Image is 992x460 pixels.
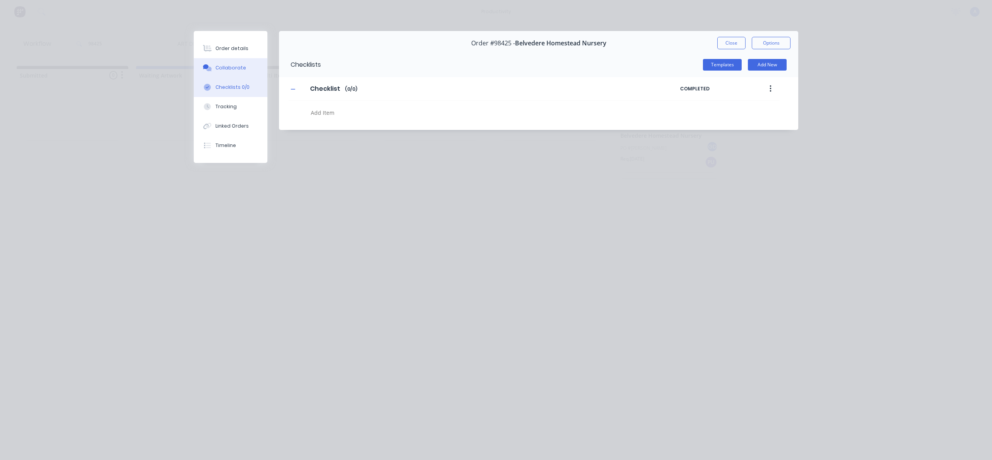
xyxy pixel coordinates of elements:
[215,45,248,52] div: Order details
[471,40,515,47] span: Order #98425 -
[717,37,746,49] button: Close
[215,64,246,71] div: Collaborate
[748,59,787,71] button: Add New
[215,123,249,130] div: Linked Orders
[215,84,250,91] div: Checklists 0/0
[194,58,267,78] button: Collaborate
[305,83,345,95] input: Enter Checklist name
[194,116,267,136] button: Linked Orders
[279,52,321,77] div: Checklists
[215,103,237,110] div: Tracking
[680,85,746,92] span: COMPLETED
[752,37,790,49] button: Options
[703,59,742,71] button: Templates
[194,97,267,116] button: Tracking
[194,78,267,97] button: Checklists 0/0
[215,142,236,149] div: Timeline
[515,40,606,47] span: Belvedere Homestead Nursery
[345,86,357,93] span: ( 0 / 0 )
[194,39,267,58] button: Order details
[194,136,267,155] button: Timeline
